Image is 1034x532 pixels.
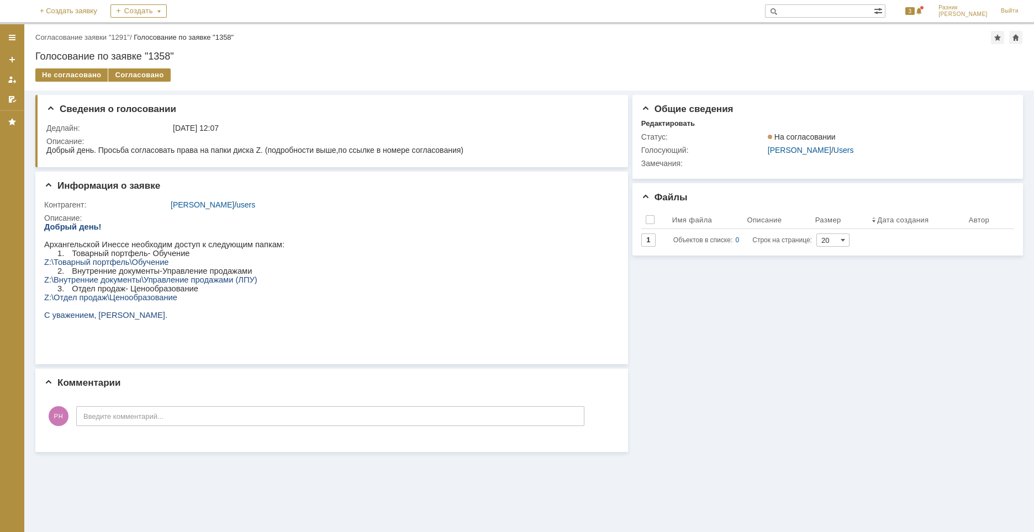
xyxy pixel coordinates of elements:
[641,146,766,155] div: Голосующий:
[46,137,613,146] div: Описание:
[1009,31,1022,44] div: Сделать домашней страницей
[13,44,28,53] span: 2.
[35,51,1023,62] div: Голосование по заявке "1358"
[938,11,988,18] span: [PERSON_NAME]
[641,159,766,168] div: Замечания:
[236,200,255,209] a: users
[811,211,868,229] th: Размер
[641,132,766,141] div: Статус:
[815,216,841,224] div: Размер
[110,4,167,18] div: Создать
[13,62,28,71] span: 3.
[991,31,1004,44] div: Добавить в избранное
[44,214,613,222] div: Описание:
[874,5,885,15] span: Расширенный поиск
[641,104,734,114] span: Общие сведения
[768,132,836,141] span: На согласовании
[969,216,990,224] div: Автор
[13,26,28,35] span: 1.
[668,211,743,229] th: Имя файла
[171,200,611,209] div: /
[27,62,240,71] p: Отдел продаж- Ценообразование
[3,51,21,68] a: Создать заявку
[46,104,176,114] span: Сведения о голосовании
[673,233,812,247] i: Строк на странице:
[964,211,1014,229] th: Автор
[27,26,240,35] p: Товарный портфель- Обучение
[641,119,695,128] div: Редактировать
[35,33,134,41] div: /
[641,192,688,203] span: Файлы
[877,216,929,224] div: Дата создания
[44,200,168,209] div: Контрагент:
[833,146,854,155] a: Users
[171,200,234,209] a: [PERSON_NAME]
[173,124,219,132] span: [DATE] 12:07
[44,377,120,388] span: Комментарии
[938,4,988,11] span: Разник
[44,180,160,191] span: Информация о заявке
[672,216,712,224] div: Имя файла
[49,406,68,426] span: РН
[905,7,915,15] span: 3
[35,33,130,41] a: Согласование заявки "1291"
[27,44,240,53] p: Внутренние документы-Управление продажами
[3,91,21,108] a: Мои согласования
[134,33,234,41] div: Голосование по заявке "1358"
[747,216,782,224] div: Описание
[736,233,740,247] div: 0
[768,146,1008,155] div: /
[673,236,732,244] span: Объектов в списке:
[768,146,831,155] a: [PERSON_NAME]
[867,211,964,229] th: Дата создания
[46,124,171,132] div: Дедлайн:
[3,71,21,88] a: Мои заявки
